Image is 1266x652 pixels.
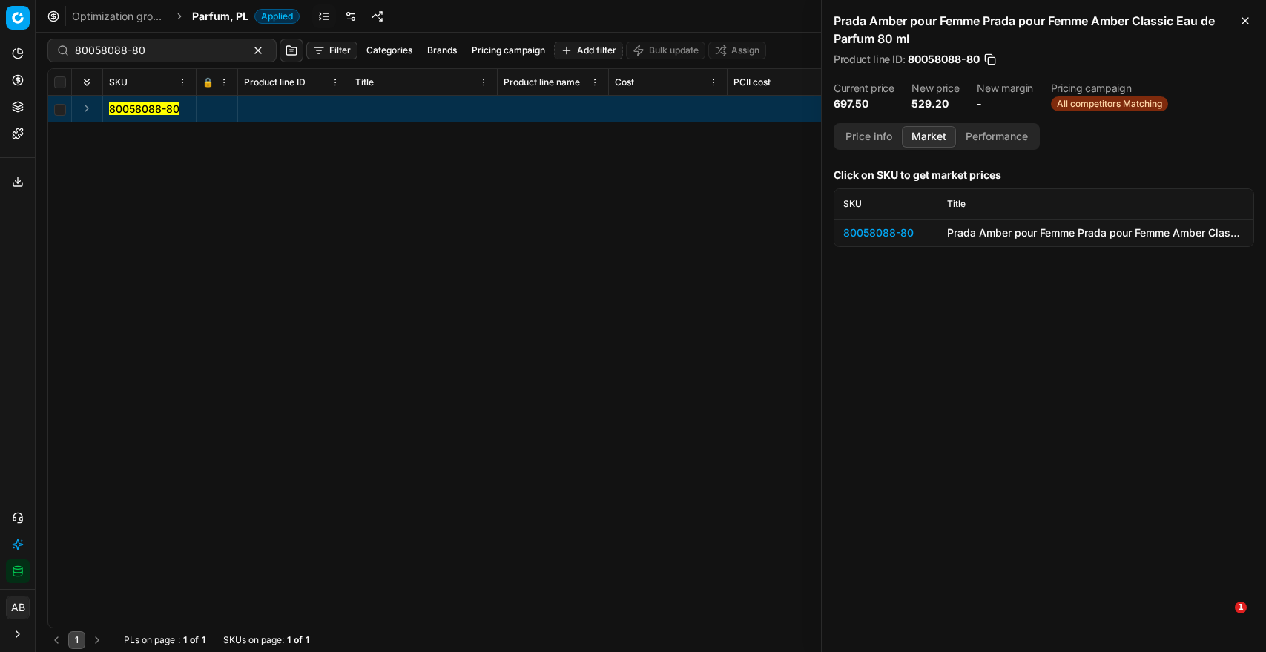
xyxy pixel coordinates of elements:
[834,54,905,65] span: Product line ID :
[708,42,766,59] button: Assign
[902,126,956,148] button: Market
[109,102,179,116] button: 80058088-80
[911,83,959,93] dt: New price
[306,42,357,59] button: Filter
[109,102,179,115] mark: 80058088-80
[306,634,309,646] strong: 1
[223,634,284,646] span: SKUs on page :
[733,76,771,88] span: PCII cost
[626,42,705,59] button: Bulk update
[88,631,106,649] button: Go to next page
[947,225,1244,240] div: Prada Amber pour Femme Prada pour Femme Amber Classic Eau de Parfum 80 ml
[1051,96,1168,111] span: All competitors Matching
[7,596,29,619] span: AB
[834,12,1254,47] h2: Prada Amber pour Femme Prada pour Femme Amber Classic Eau de Parfum 80 ml
[1204,602,1240,637] iframe: Intercom live chat
[355,76,374,88] span: Title
[124,634,175,646] span: PLs on page
[75,43,237,58] input: Search by SKU or title
[421,42,463,59] button: Brands
[72,9,300,24] nav: breadcrumb
[1051,83,1168,93] dt: Pricing campaign
[47,631,106,649] nav: pagination
[287,634,291,646] strong: 1
[908,52,980,67] span: 80058088-80
[836,126,902,148] button: Price info
[202,76,214,88] span: 🔒
[78,73,96,91] button: Expand all
[294,634,303,646] strong: of
[911,96,959,111] dd: 529.20
[109,76,128,88] span: SKU
[72,9,167,24] a: Optimization groups
[254,9,300,24] span: Applied
[504,76,580,88] span: Product line name
[78,99,96,117] button: Expand
[834,96,894,111] dd: 697.50
[834,168,1254,182] h3: Click on SKU to get market prices
[977,83,1033,93] dt: New margin
[1235,602,1247,613] span: 1
[192,9,300,24] span: Parfum, PLApplied
[244,76,306,88] span: Product line ID
[947,198,966,209] span: Title
[202,634,205,646] strong: 1
[956,126,1038,148] button: Performance
[6,596,30,619] button: AB
[977,96,1033,111] dd: -
[834,83,894,93] dt: Current price
[183,634,187,646] strong: 1
[360,42,418,59] button: Categories
[47,631,65,649] button: Go to previous page
[554,42,623,59] button: Add filter
[466,42,551,59] button: Pricing campaign
[68,631,85,649] button: 1
[843,225,929,240] div: 80058088-80
[124,634,205,646] div: :
[615,76,634,88] span: Cost
[843,198,862,209] span: SKU
[192,9,248,24] span: Parfum, PL
[190,634,199,646] strong: of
